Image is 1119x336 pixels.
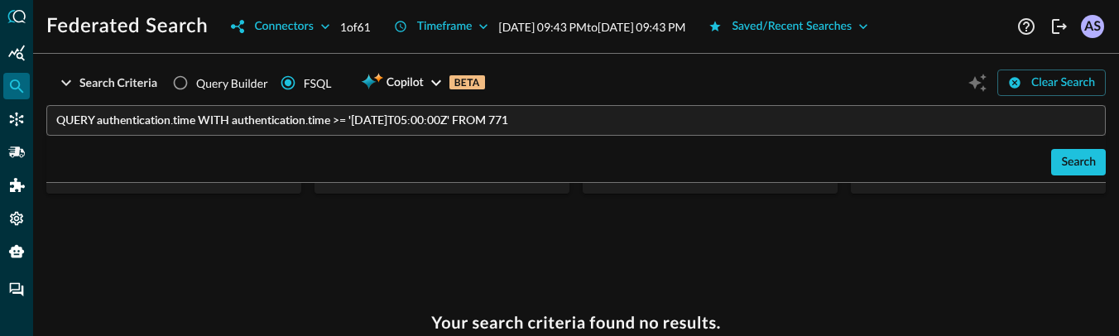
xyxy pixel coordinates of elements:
button: Search Criteria [46,70,167,96]
div: FSQL [304,74,332,92]
div: Connectors [3,106,30,132]
button: Connectors [221,13,339,40]
div: Summary Insights [3,40,30,66]
div: Search Criteria [79,73,157,94]
div: Federated Search [3,73,30,99]
div: Search [1061,152,1096,173]
div: Settings [3,205,30,232]
h1: Federated Search [46,13,208,40]
p: 1 of 61 [340,18,371,36]
button: Help [1013,13,1040,40]
p: [DATE] 09:43 PM to [DATE] 09:43 PM [498,18,685,36]
div: Chat [3,276,30,303]
div: Clear Search [1031,73,1095,94]
button: Logout [1046,13,1073,40]
button: Saved/Recent Searches [699,13,878,40]
div: Saved/Recent Searches [732,17,852,37]
input: FSQL [56,105,1106,136]
button: Search [1051,149,1106,175]
h3: Your search criteria found no results. [431,313,721,333]
div: Query Agent [3,238,30,265]
p: BETA [449,75,485,89]
div: AS [1081,15,1104,38]
div: Addons [4,172,31,199]
div: Timeframe [417,17,473,37]
button: CopilotBETA [351,70,494,96]
div: Pipelines [3,139,30,166]
button: Timeframe [384,13,499,40]
span: Query Builder [196,74,268,92]
div: Connectors [254,17,313,37]
button: Clear Search [997,70,1106,96]
span: Copilot [387,73,424,94]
